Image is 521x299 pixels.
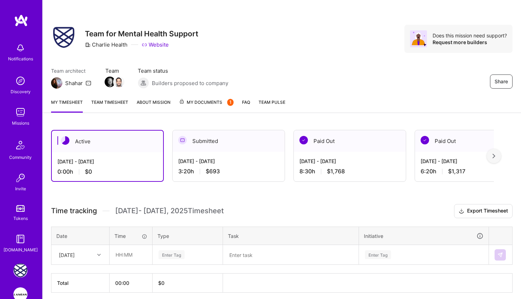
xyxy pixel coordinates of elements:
[13,263,27,277] img: Charlie Health: Team for Mental Health Support
[114,77,124,87] img: Team Member Avatar
[13,105,27,119] img: teamwork
[227,99,234,106] div: 1
[142,41,169,48] a: Website
[242,98,250,113] a: FAQ
[490,74,513,89] button: Share
[61,136,69,145] img: Active
[110,274,153,293] th: 00:00
[13,74,27,88] img: discovery
[327,168,345,175] span: $1,768
[115,207,224,215] span: [DATE] - [DATE] , 2025 Timesheet
[495,78,508,85] span: Share
[294,130,406,152] div: Paid Out
[459,208,464,215] i: icon Download
[159,249,185,260] div: Enter Tag
[51,207,97,215] span: Time tracking
[97,253,101,257] i: icon Chevron
[51,227,110,245] th: Date
[15,185,26,192] div: Invite
[85,42,91,48] i: icon CompanyGray
[299,136,308,144] img: Paid Out
[173,130,285,152] div: Submitted
[13,232,27,246] img: guide book
[91,98,128,113] a: Team timesheet
[13,215,28,222] div: Tokens
[9,154,32,161] div: Community
[51,77,62,89] img: Team Architect
[365,249,391,260] div: Enter Tag
[152,79,228,87] span: Builders proposed to company
[4,246,38,253] div: [DOMAIN_NAME]
[13,171,27,185] img: Invite
[410,30,427,47] img: Avatar
[433,39,507,46] div: Request more builders
[57,168,157,175] div: 0:00 h
[497,252,503,258] img: Submit
[299,157,400,165] div: [DATE] - [DATE]
[137,98,170,113] a: About Mission
[178,157,279,165] div: [DATE] - [DATE]
[299,168,400,175] div: 8:30 h
[259,98,285,113] a: Team Pulse
[179,98,234,113] a: My Documents1
[51,274,110,293] th: Total
[114,232,147,240] div: Time
[433,32,507,39] div: Does this mission need support?
[12,137,29,154] img: Community
[16,205,25,212] img: tokens
[178,136,187,144] img: Submitted
[105,67,124,74] span: Team
[138,77,149,89] img: Builders proposed to company
[105,77,115,87] img: Team Member Avatar
[105,76,114,88] a: Team Member Avatar
[51,67,91,74] span: Team architect
[12,119,29,127] div: Missions
[223,227,359,245] th: Task
[59,251,75,258] div: [DATE]
[448,168,465,175] span: $1,317
[13,41,27,55] img: bell
[206,168,220,175] span: $693
[85,29,198,38] h3: Team for Mental Health Support
[51,98,83,113] a: My timesheet
[364,232,484,240] div: Initiative
[11,88,31,95] div: Discovery
[65,79,83,87] div: Shahar
[57,158,157,165] div: [DATE] - [DATE]
[454,204,513,218] button: Export Timesheet
[153,227,223,245] th: Type
[114,76,124,88] a: Team Member Avatar
[12,263,29,277] a: Charlie Health: Team for Mental Health Support
[179,98,234,106] span: My Documents
[178,168,279,175] div: 3:20 h
[259,100,285,105] span: Team Pulse
[53,27,74,48] img: Company Logo
[8,55,33,62] div: Notifications
[52,131,163,152] div: Active
[421,136,429,144] img: Paid Out
[85,168,92,175] span: $0
[492,154,495,159] img: right
[110,245,152,264] input: HH:MM
[86,80,91,86] i: icon Mail
[158,280,165,286] span: $ 0
[14,14,28,27] img: logo
[85,41,128,48] div: Charlie Health
[138,67,228,74] span: Team status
